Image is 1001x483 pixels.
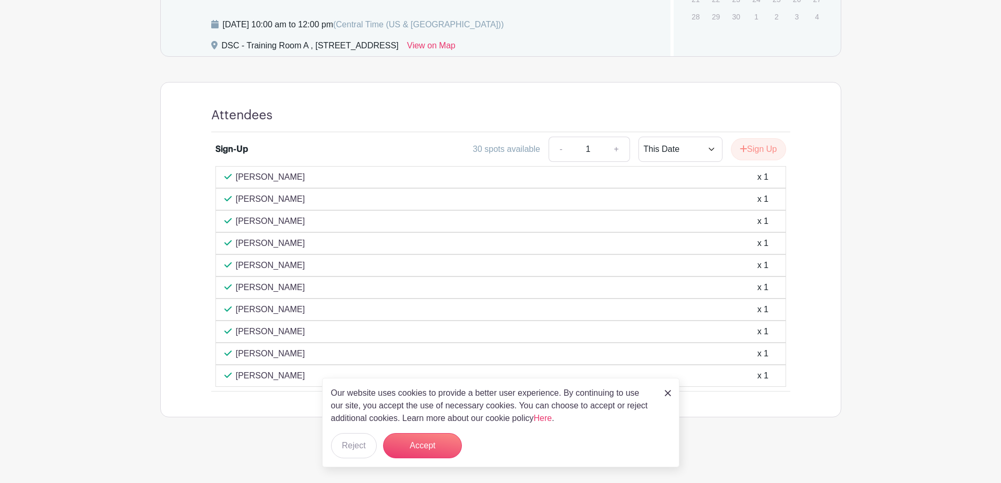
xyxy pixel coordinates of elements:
[768,8,785,25] p: 2
[757,237,768,250] div: x 1
[665,390,671,396] img: close_button-5f87c8562297e5c2d7936805f587ecaba9071eb48480494691a3f1689db116b3.svg
[534,414,552,423] a: Here
[236,347,305,360] p: [PERSON_NAME]
[236,303,305,316] p: [PERSON_NAME]
[222,39,399,56] div: DSC - Training Room A , [STREET_ADDRESS]
[603,137,630,162] a: +
[211,108,273,123] h4: Attendees
[687,8,704,25] p: 28
[748,8,765,25] p: 1
[236,281,305,294] p: [PERSON_NAME]
[236,193,305,205] p: [PERSON_NAME]
[473,143,540,156] div: 30 spots available
[331,433,377,458] button: Reject
[236,369,305,382] p: [PERSON_NAME]
[757,259,768,272] div: x 1
[236,325,305,338] p: [PERSON_NAME]
[757,281,768,294] div: x 1
[223,18,504,31] div: [DATE] 10:00 am to 12:00 pm
[757,193,768,205] div: x 1
[727,8,745,25] p: 30
[331,387,654,425] p: Our website uses cookies to provide a better user experience. By continuing to use our site, you ...
[236,237,305,250] p: [PERSON_NAME]
[757,215,768,228] div: x 1
[757,369,768,382] div: x 1
[757,303,768,316] div: x 1
[383,433,462,458] button: Accept
[549,137,573,162] a: -
[757,171,768,183] div: x 1
[236,215,305,228] p: [PERSON_NAME]
[215,143,248,156] div: Sign-Up
[236,171,305,183] p: [PERSON_NAME]
[757,325,768,338] div: x 1
[407,39,456,56] a: View on Map
[236,259,305,272] p: [PERSON_NAME]
[731,138,786,160] button: Sign Up
[707,8,725,25] p: 29
[808,8,825,25] p: 4
[788,8,806,25] p: 3
[333,20,504,29] span: (Central Time (US & [GEOGRAPHIC_DATA]))
[757,347,768,360] div: x 1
